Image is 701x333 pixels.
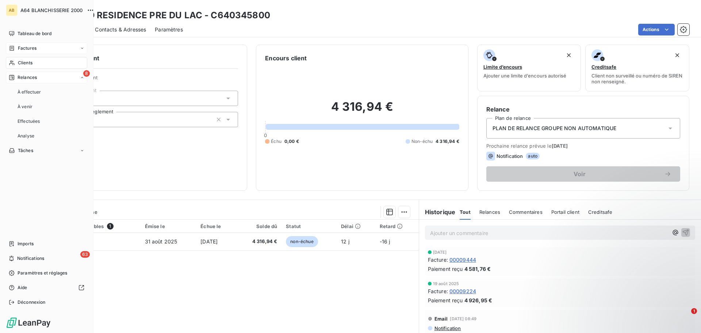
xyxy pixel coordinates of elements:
[18,147,33,154] span: Tâches
[265,99,459,121] h2: 4 316,94 €
[18,89,41,95] span: À effectuer
[18,60,32,66] span: Clients
[551,209,579,215] span: Portail client
[497,153,523,159] span: Notification
[284,138,299,145] span: 0,00 €
[95,26,146,33] span: Contacts & Adresses
[380,238,390,245] span: -16 j
[6,282,87,294] a: Aide
[464,265,491,273] span: 4 581,76 €
[6,4,18,16] div: AB
[433,281,459,286] span: 19 août 2025
[145,238,177,245] span: 31 août 2025
[493,125,617,132] span: PLAN DE RELANCE GROUPE NON AUTOMATIQUE
[271,138,281,145] span: Échu
[483,64,522,70] span: Limite d’encours
[20,7,83,13] span: A64 BLANCHISSERIE 2000
[18,270,67,276] span: Paramètres et réglages
[286,236,318,247] span: non-échue
[449,256,476,264] span: 00009444
[434,325,461,331] span: Notification
[18,45,37,52] span: Factures
[434,316,448,322] span: Email
[18,241,34,247] span: Imports
[588,209,613,215] span: Creditsafe
[17,255,44,262] span: Notifications
[18,103,32,110] span: À venir
[552,143,568,149] span: [DATE]
[380,223,414,229] div: Retard
[555,262,701,313] iframe: Intercom notifications message
[240,223,277,229] div: Solde dû
[428,265,463,273] span: Paiement reçu
[200,223,231,229] div: Échue le
[691,308,697,314] span: 1
[58,223,136,230] div: Pièces comptables
[264,132,267,138] span: 0
[44,54,238,63] h6: Informations client
[464,296,493,304] span: 4 926,95 €
[265,54,307,63] h6: Encours client
[107,223,114,230] span: 1
[428,256,448,264] span: Facture :
[591,73,683,84] span: Client non surveillé ou numéro de SIREN non renseigné.
[18,30,51,37] span: Tableau de bord
[477,45,581,91] button: Limite d’encoursAjouter une limite d’encours autorisé
[585,45,689,91] button: CreditsafeClient non surveillé ou numéro de SIREN non renseigné.
[419,208,456,216] h6: Historique
[526,153,540,159] span: auto
[638,24,675,35] button: Actions
[18,118,40,125] span: Effectuées
[145,223,192,229] div: Émise le
[80,251,90,258] span: 63
[460,209,471,215] span: Tout
[479,209,500,215] span: Relances
[155,26,183,33] span: Paramètres
[483,73,566,79] span: Ajouter une limite d’encours autorisé
[486,105,680,114] h6: Relance
[341,238,349,245] span: 12 j
[676,308,694,326] iframe: Intercom live chat
[436,138,459,145] span: 4 316,94 €
[18,74,37,81] span: Relances
[18,133,34,139] span: Analyse
[18,299,46,306] span: Déconnexion
[450,317,476,321] span: [DATE] 08:49
[286,223,332,229] div: Statut
[495,171,664,177] span: Voir
[200,238,218,245] span: [DATE]
[59,75,238,85] span: Propriétés Client
[18,284,27,291] span: Aide
[449,287,476,295] span: 00009224
[411,138,433,145] span: Non-échu
[486,166,680,182] button: Voir
[428,287,448,295] span: Facture :
[433,250,447,254] span: [DATE]
[6,317,51,329] img: Logo LeanPay
[341,223,371,229] div: Délai
[240,238,277,245] span: 4 316,94 €
[486,143,680,149] span: Prochaine relance prévue le
[428,296,463,304] span: Paiement reçu
[64,9,270,22] h3: EHPAD RESIDENCE PRE DU LAC - C640345800
[83,70,90,77] span: 8
[591,64,616,70] span: Creditsafe
[509,209,543,215] span: Commentaires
